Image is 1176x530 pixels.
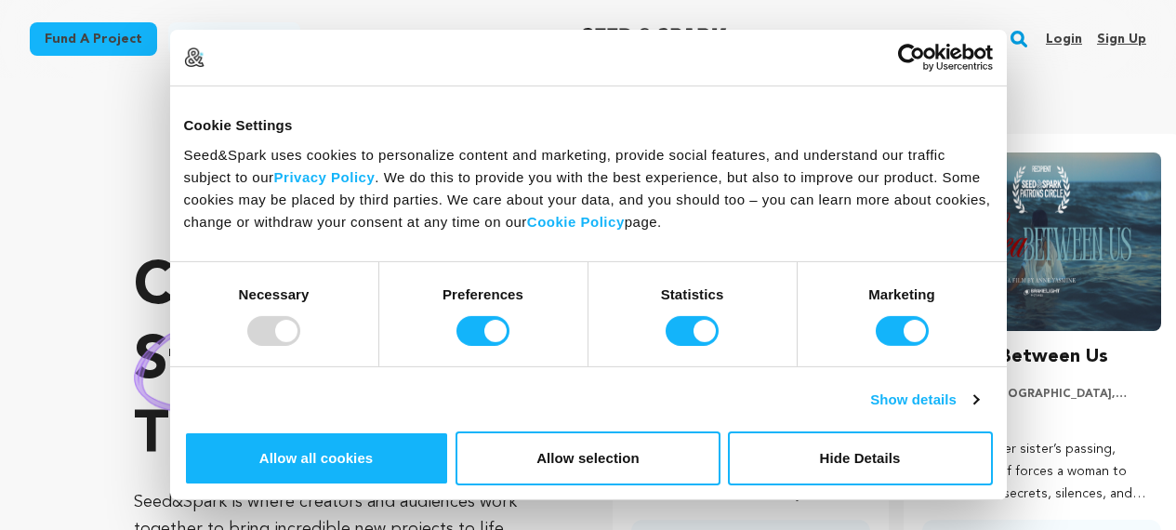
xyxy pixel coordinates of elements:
strong: Necessary [239,285,310,301]
img: Seed&Spark Logo Dark Mode [581,28,727,50]
img: The Sea Between Us image [922,152,1161,331]
strong: Statistics [661,285,724,301]
button: Hide Details [728,431,993,485]
a: Show details [870,389,978,411]
strong: Marketing [868,285,935,301]
a: Login [1046,24,1082,54]
a: Start a project [168,22,300,56]
a: Privacy Policy [274,168,376,184]
p: [US_STATE][GEOGRAPHIC_DATA], [US_STATE] | Film Short [922,387,1161,402]
p: Drama, Family [922,409,1161,424]
div: Cookie Settings [184,114,993,137]
a: Cookie Policy [527,213,625,229]
p: A year after her sister’s passing, mounting grief forces a woman to confront the secrets, silence... [922,439,1161,505]
h3: The Sea Between Us [922,342,1108,372]
img: hand sketched image [134,312,330,414]
div: Seed&Spark uses cookies to personalize content and marketing, provide social features, and unders... [184,143,993,232]
a: Fund a project [30,22,157,56]
a: Usercentrics Cookiebot - opens in a new window [830,44,993,72]
p: Crowdfunding that . [134,251,538,474]
a: Sign up [1097,24,1146,54]
button: Allow selection [456,431,720,485]
img: logo [184,47,205,68]
strong: Preferences [443,285,523,301]
a: Seed&Spark Homepage [581,28,727,50]
button: Allow all cookies [184,431,449,485]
